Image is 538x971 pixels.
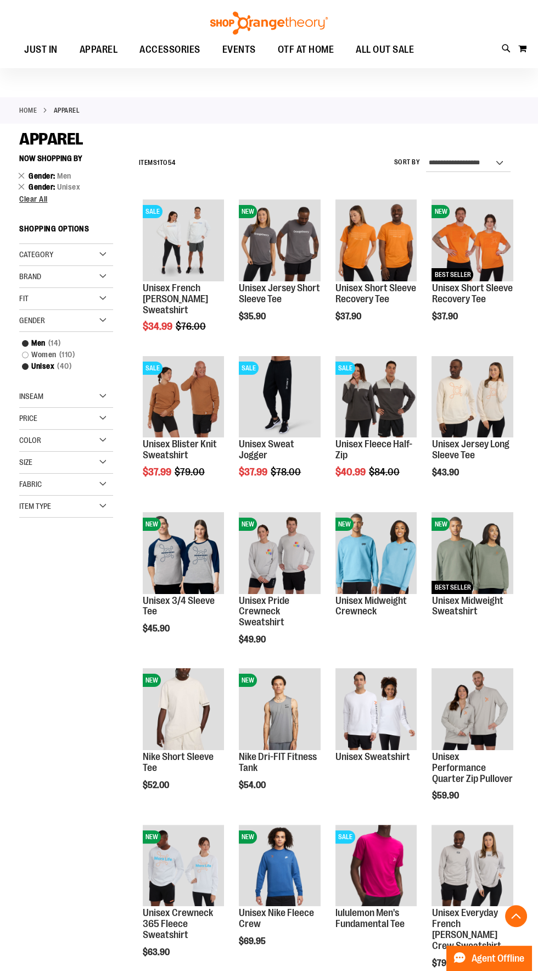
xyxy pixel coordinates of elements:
span: SALE [143,362,162,375]
span: $35.90 [239,312,267,321]
span: NEW [239,205,257,218]
span: NEW [143,518,161,531]
a: Unisex Nike Fleece CrewNEW [239,825,321,908]
a: Unisex Short Sleeve Recovery TeeNEWBEST SELLER [431,199,513,283]
span: APPAREL [80,37,118,62]
strong: APPAREL [54,106,80,115]
a: Unisex Midweight Crewneck [335,595,407,617]
span: ALL OUT SALE [356,37,414,62]
a: lululemon Men's Fundamental Tee [335,907,405,929]
span: BEST SELLER [431,268,473,281]
img: Unisex Sweatshirt [335,668,417,750]
span: Item Type [19,502,51,511]
a: Unisex Pride Crewneck SweatshirtNEW [239,512,321,596]
a: Unisex Midweight CrewneckNEW [335,512,417,596]
span: NEW [431,205,450,218]
a: Unisex Short Sleeve Recovery Tee [335,199,417,283]
img: OTF lululemon Mens The Fundamental T Wild Berry [335,825,417,907]
span: APPAREL [19,130,83,148]
span: $40.99 [335,467,367,478]
span: $63.90 [143,947,171,957]
span: NEW [239,518,257,531]
img: Unisex Midweight Crewneck [335,512,417,594]
a: Unisex Jersey Short Sleeve TeeNEW [239,199,321,283]
div: product [137,663,230,818]
span: $52.00 [143,780,171,790]
span: $79.00 [175,467,206,478]
span: Fabric [19,480,42,489]
span: SALE [239,362,259,375]
button: Back To Top [505,905,527,927]
strong: Shopping Options [19,219,113,244]
a: Unisex Short Sleeve Recovery Tee [335,282,416,304]
img: Unisex Short Sleeve Recovery Tee [431,199,513,281]
span: 14 [46,337,64,349]
div: product [330,194,423,349]
div: product [330,663,423,779]
span: 54 [168,159,176,167]
a: Unisex Performance Quarter Zip Pullover [431,751,512,784]
span: Men [57,171,71,180]
a: Unisex Nike Fleece Crew [239,907,314,929]
span: Inseam [19,392,43,401]
div: product [426,663,519,829]
span: Category [19,250,53,259]
a: OTF lululemon Mens The Fundamental T Wild BerrySALE [335,825,417,908]
div: product [426,507,519,634]
div: product [137,194,230,360]
a: Unisex Everyday French Terry Crew Sweatshirt [431,825,513,908]
span: 110 [57,349,78,360]
span: SALE [143,205,162,218]
div: product [330,819,423,947]
a: Nike Short Sleeve Tee [143,751,214,773]
span: Gender [19,316,45,325]
img: Unisex Midweight Sweatshirt [431,512,513,594]
div: product [330,351,423,506]
a: Women110 [16,349,107,360]
span: Gender [29,182,57,191]
img: Shop Orangetheory [209,12,329,35]
div: product [137,351,230,506]
span: $76.00 [176,321,208,332]
img: Unisex French Terry Crewneck Sweatshirt primary image [143,199,225,281]
img: Nike Dri-FIT Fitness Tank [239,668,321,750]
a: Unisex Jersey Long Sleeve Tee [431,439,509,460]
a: Nike Dri-FIT Fitness TankNEW [239,668,321,752]
span: 1 [157,159,160,167]
a: Clear All [19,195,113,203]
span: Fit [19,294,29,303]
a: Unisex Everyday French [PERSON_NAME] Crew Sweatshirt [431,907,501,951]
span: NEW [239,674,257,687]
span: $69.95 [239,936,267,946]
a: Unisex Crewneck 365 Fleece Sweatshirt [143,907,213,940]
a: Unisex Short Sleeve Recovery Tee [431,282,512,304]
span: Agent Offline [472,953,524,964]
span: $78.00 [271,467,302,478]
a: Nike Dri-FIT Fitness Tank [239,751,317,773]
img: Unisex Nike Fleece Crew [239,825,321,907]
a: Unisex Midweight SweatshirtNEWBEST SELLER [431,512,513,596]
a: Product image for Unisex Blister Knit SweatshirtSALE [143,356,225,440]
img: Unisex Performance Quarter Zip Pullover [431,668,513,750]
a: Unisex 3/4 Sleeve Tee [143,595,215,617]
span: NEW [239,830,257,844]
div: product [330,507,423,634]
span: $54.00 [239,780,267,790]
span: $49.90 [239,635,267,645]
a: Nike Short Sleeve TeeNEW [143,668,225,752]
span: Clear All [19,195,48,203]
a: Unisex Sweat Jogger [239,439,294,460]
a: Product image for Unisex Sweat JoggerSALE [239,356,321,440]
img: Unisex Jersey Short Sleeve Tee [239,199,321,281]
span: $37.90 [335,312,363,321]
a: Unisex Jersey Short Sleeve Tee [239,282,320,304]
span: $84.00 [369,467,401,478]
a: Unisex Crewneck 365 Fleece SweatshirtNEW [143,825,225,908]
a: Home [19,106,37,115]
span: JUST IN [24,37,58,62]
a: Unisex Sweatshirt [335,668,417,752]
a: Unisex Jersey Long Sleeve Tee [431,356,513,440]
span: $79.90 [431,958,459,968]
span: 40 [54,360,74,372]
span: EVENTS [222,37,256,62]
